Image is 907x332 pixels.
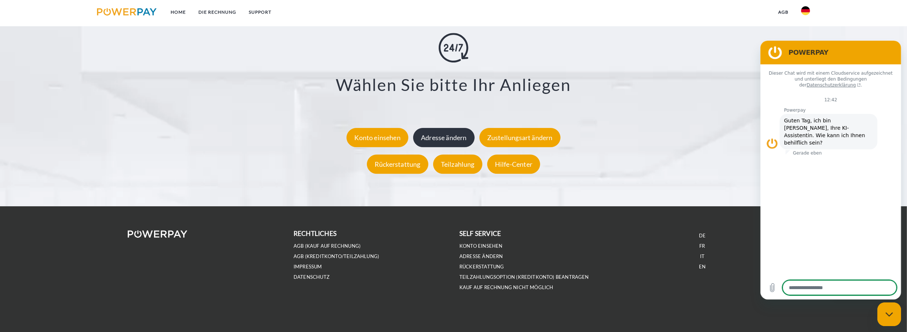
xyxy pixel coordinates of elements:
h3: Wählen Sie bitte Ihr Anliegen [55,74,853,95]
a: Adresse ändern [459,253,503,260]
a: Kauf auf Rechnung nicht möglich [459,284,553,291]
a: AGB (Kauf auf Rechnung) [294,243,361,249]
b: self service [459,230,501,237]
a: DATENSCHUTZ [294,274,329,280]
a: Konto einsehen [459,243,503,249]
a: SUPPORT [242,6,278,19]
a: IMPRESSUM [294,264,322,270]
iframe: Schaltfläche zum Öffnen des Messaging-Fensters; Konversation läuft [877,302,901,326]
a: Teilzahlungsoption (KREDITKONTO) beantragen [459,274,589,280]
a: AGB (Kreditkonto/Teilzahlung) [294,253,379,260]
a: Teilzahlung [431,160,484,168]
img: online-shopping.svg [439,33,468,62]
a: Home [164,6,192,19]
a: DIE RECHNUNG [192,6,242,19]
iframe: Messaging-Fenster [760,41,901,299]
div: Zustellungsart ändern [479,128,560,147]
a: FR [699,243,705,249]
div: Rückerstattung [367,155,428,174]
img: logo-powerpay-white.svg [128,230,187,238]
a: Konto einsehen [345,133,410,142]
div: Adresse ändern [413,128,475,147]
a: agb [772,6,795,19]
b: rechtliches [294,230,337,237]
div: Hilfe-Center [487,155,540,174]
a: Hilfe-Center [485,160,542,168]
img: de [801,6,810,15]
a: Rückerstattung [365,160,430,168]
div: Teilzahlung [433,155,482,174]
a: EN [699,264,706,270]
a: IT [700,253,704,260]
div: Konto einsehen [347,128,408,147]
a: Rückerstattung [459,264,504,270]
a: Zustellungsart ändern [478,133,562,142]
a: DE [699,233,706,239]
a: Adresse ändern [411,133,476,142]
img: logo-powerpay.svg [97,8,157,16]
